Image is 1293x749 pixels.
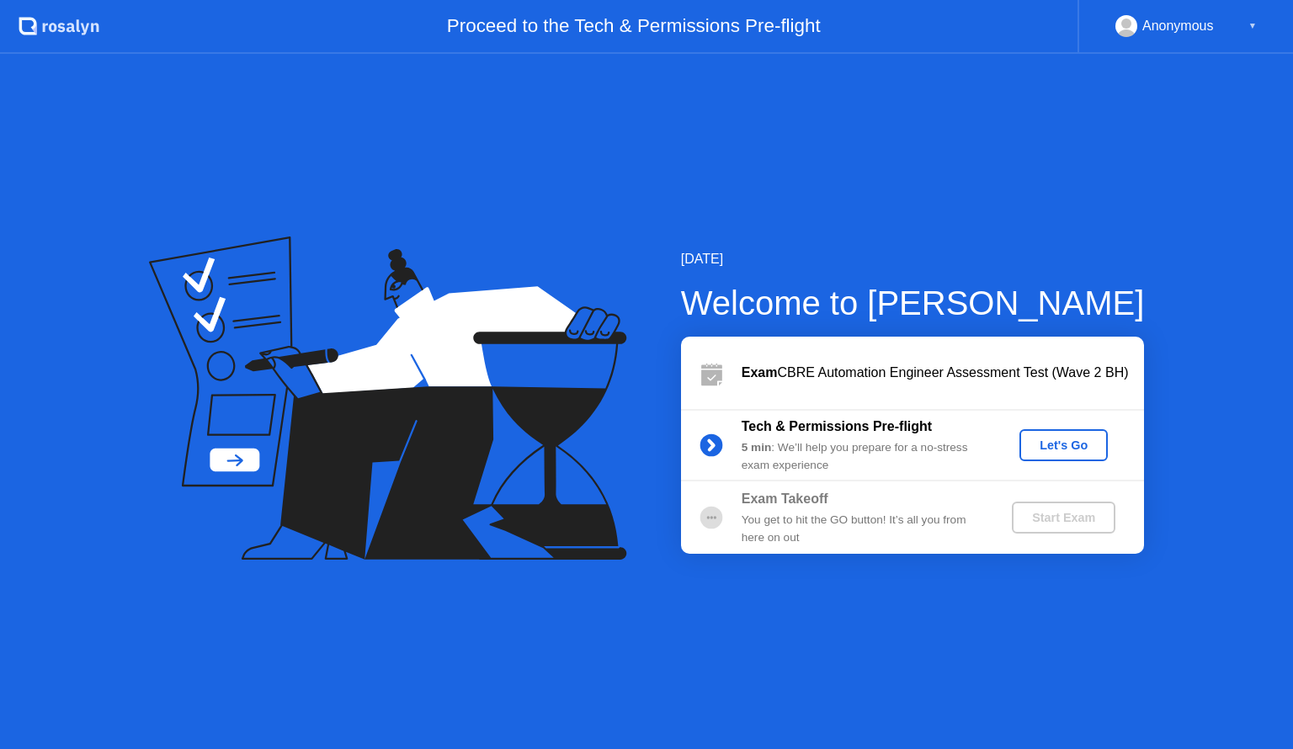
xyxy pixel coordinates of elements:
b: 5 min [742,441,772,454]
b: Exam Takeoff [742,491,828,506]
div: CBRE Automation Engineer Assessment Test (Wave 2 BH) [742,363,1144,383]
button: Start Exam [1012,502,1115,534]
div: Start Exam [1019,511,1109,524]
div: ▼ [1248,15,1257,37]
b: Exam [742,365,778,380]
button: Let's Go [1019,429,1108,461]
div: Anonymous [1142,15,1214,37]
div: You get to hit the GO button! It’s all you from here on out [742,512,984,546]
div: Welcome to [PERSON_NAME] [681,278,1145,328]
div: : We’ll help you prepare for a no-stress exam experience [742,439,984,474]
b: Tech & Permissions Pre-flight [742,419,932,433]
div: [DATE] [681,249,1145,269]
div: Let's Go [1026,438,1101,452]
